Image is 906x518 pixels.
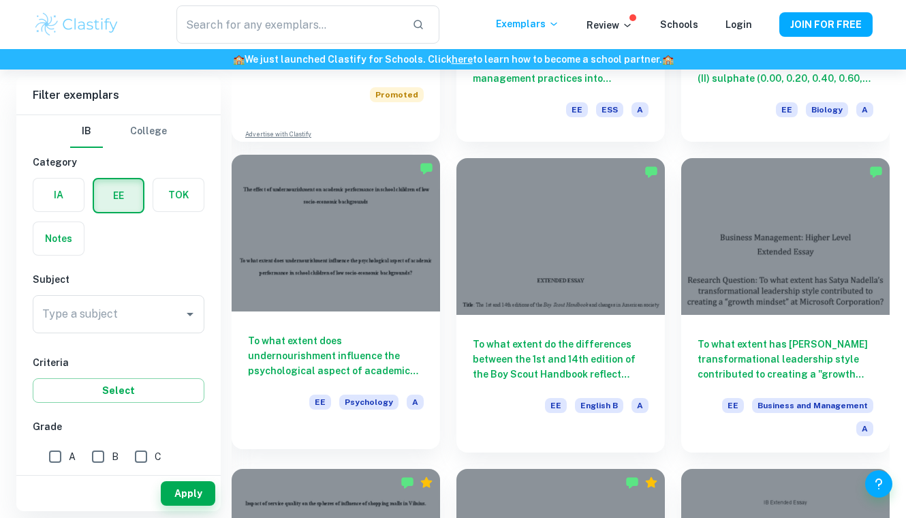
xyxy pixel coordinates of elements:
[660,19,698,30] a: Schools
[112,449,119,464] span: B
[456,158,665,452] a: To what extent do the differences between the 1st and 14th edition of the Boy Scout Handbook refl...
[806,102,848,117] span: Biology
[94,179,143,212] button: EE
[181,305,200,324] button: Open
[33,222,84,255] button: Notes
[644,165,658,179] img: Marked
[856,421,873,436] span: A
[662,54,674,65] span: 🏫
[856,102,873,117] span: A
[452,54,473,65] a: here
[176,5,401,44] input: Search for any exemplars...
[401,476,414,489] img: Marked
[33,179,84,211] button: IA
[161,481,215,506] button: Apply
[155,449,161,464] span: C
[776,102,798,117] span: EE
[248,333,424,378] h6: To what extent does undernourishment influence the psychological aspect of academic performance i...
[245,129,311,139] a: Advertise with Clastify
[698,337,873,382] h6: To what extent has [PERSON_NAME] transformational leadership style contributed to creating a "gro...
[70,115,103,148] button: IB
[130,115,167,148] button: College
[33,419,204,434] h6: Grade
[407,395,424,410] span: A
[681,158,890,452] a: To what extent has [PERSON_NAME] transformational leadership style contributed to creating a "gro...
[420,162,433,175] img: Marked
[70,115,167,148] div: Filter type choice
[473,337,649,382] h6: To what extent do the differences between the 1st and 14th edition of the Boy Scout Handbook refl...
[3,52,903,67] h6: We just launched Clastify for Schools. Click to learn how to become a school partner.
[496,16,559,31] p: Exemplars
[69,449,76,464] span: A
[232,158,440,452] a: To what extent does undernourishment influence the psychological aspect of academic performance i...
[153,179,204,211] button: TOK
[869,165,883,179] img: Marked
[16,76,221,115] h6: Filter exemplars
[625,476,639,489] img: Marked
[575,398,623,413] span: English B
[33,272,204,287] h6: Subject
[725,19,752,30] a: Login
[33,155,204,170] h6: Category
[33,355,204,370] h6: Criteria
[631,398,649,413] span: A
[309,395,331,410] span: EE
[644,476,658,489] div: Premium
[33,11,120,38] img: Clastify logo
[779,12,873,37] button: JOIN FOR FREE
[420,476,433,489] div: Premium
[545,398,567,413] span: EE
[370,87,424,102] span: Promoted
[631,102,649,117] span: A
[865,470,892,498] button: Help and Feedback
[587,18,633,33] p: Review
[752,398,873,413] span: Business and Management
[233,54,245,65] span: 🏫
[33,378,204,403] button: Select
[596,102,623,117] span: ESS
[339,395,399,410] span: Psychology
[566,102,588,117] span: EE
[722,398,744,413] span: EE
